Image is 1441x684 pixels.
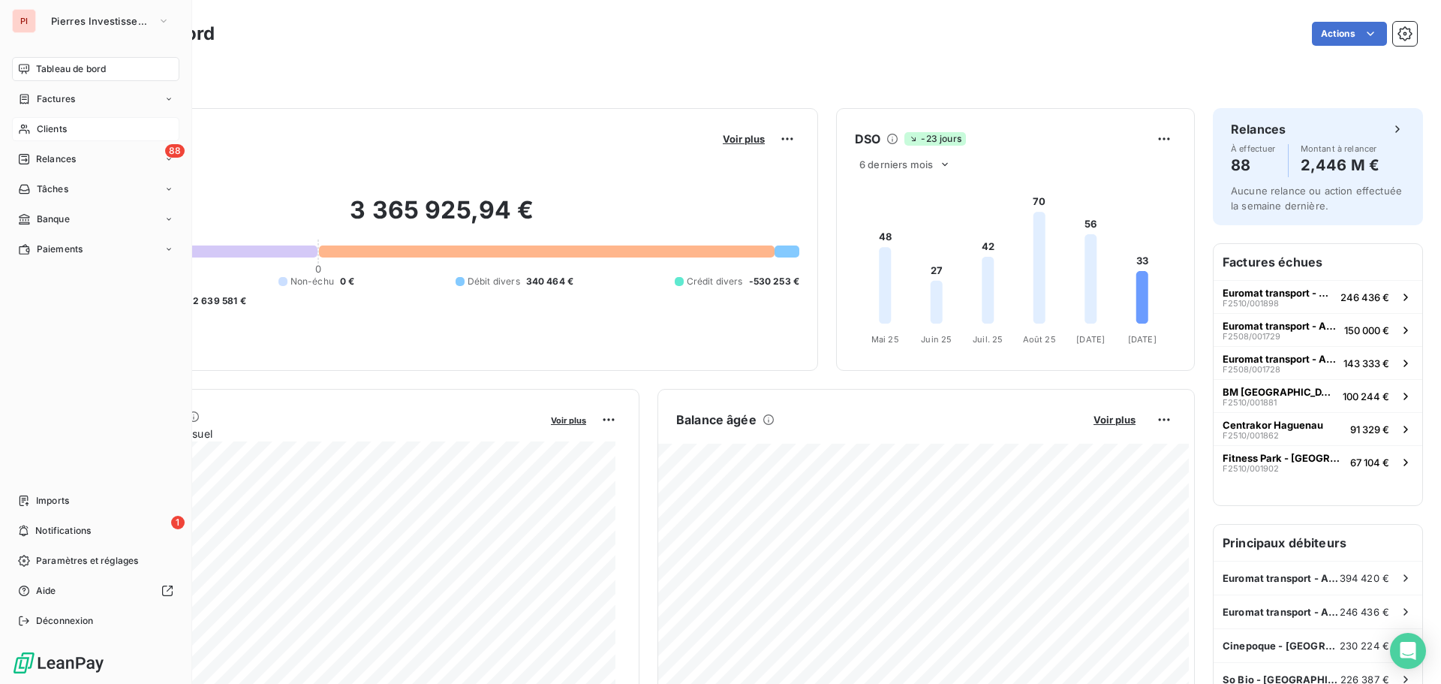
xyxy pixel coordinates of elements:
h6: DSO [855,130,880,148]
span: F2510/001898 [1223,299,1279,308]
span: Aucune relance ou action effectuée la semaine dernière. [1231,185,1402,212]
tspan: Mai 25 [871,334,899,345]
tspan: Août 25 [1023,334,1056,345]
span: 143 333 € [1343,357,1389,369]
span: 340 464 € [526,275,573,288]
span: 67 104 € [1350,457,1389,469]
button: Fitness Park - [GEOGRAPHIC_DATA]F2510/00190267 104 € [1214,445,1422,478]
h4: 88 [1231,153,1276,177]
span: 91 329 € [1350,423,1389,435]
span: Paramètres et réglages [36,554,138,568]
button: Actions [1312,22,1387,46]
span: Banque [37,212,70,226]
span: 394 420 € [1340,572,1389,584]
span: F2510/001881 [1223,398,1277,407]
a: Aide [12,579,179,603]
span: BM [GEOGRAPHIC_DATA] [1223,386,1337,398]
span: 88 [165,144,185,158]
tspan: [DATE] [1128,334,1157,345]
span: 230 224 € [1340,640,1389,652]
span: 100 244 € [1343,390,1389,402]
button: BM [GEOGRAPHIC_DATA]F2510/001881100 244 € [1214,379,1422,412]
span: 246 436 € [1340,291,1389,303]
span: Tâches [37,182,68,196]
span: Factures [37,92,75,106]
span: Fitness Park - [GEOGRAPHIC_DATA] [1223,452,1344,464]
span: Voir plus [723,133,765,145]
button: Centrakor HaguenauF2510/00186291 329 € [1214,412,1422,445]
h6: Factures échues [1214,244,1422,280]
span: 1 [171,516,185,529]
span: -530 253 € [749,275,800,288]
h2: 3 365 925,94 € [85,195,799,240]
span: Débit divers [468,275,520,288]
span: F2508/001729 [1223,332,1280,341]
span: Imports [36,494,69,508]
span: Montant à relancer [1301,144,1379,153]
button: Euromat transport - Athis Mons (BaiF2510/001898246 436 € [1214,280,1422,313]
span: F2508/001728 [1223,365,1280,374]
span: Notifications [35,524,91,538]
span: Relances [36,152,76,166]
span: Aide [36,584,56,598]
span: Euromat transport - Athis Mons (Bai [1223,353,1337,365]
div: PI [12,9,36,33]
h6: Principaux débiteurs [1214,525,1422,561]
h4: 2,446 M € [1301,153,1379,177]
span: 6 derniers mois [859,158,933,170]
span: 150 000 € [1344,324,1389,336]
span: Crédit divers [687,275,743,288]
button: Voir plus [1089,413,1140,426]
span: -23 jours [904,132,965,146]
span: Euromat transport - Athis Mons (Bai [1223,572,1340,584]
tspan: Juil. 25 [973,334,1003,345]
button: Euromat transport - Athis Mons (BaiF2508/001729150 000 € [1214,313,1422,346]
h6: Relances [1231,120,1286,138]
span: 246 436 € [1340,606,1389,618]
span: Euromat transport - Athis Mons (Bai [1223,287,1334,299]
button: Voir plus [718,132,769,146]
span: Centrakor Haguenau [1223,419,1323,431]
span: -2 639 581 € [188,294,246,308]
span: Euromat transport - Athis Mons (Bai [1223,320,1338,332]
span: 0 [315,263,321,275]
img: Logo LeanPay [12,651,105,675]
span: Voir plus [551,415,586,426]
h6: Balance âgée [676,411,757,429]
div: Open Intercom Messenger [1390,633,1426,669]
tspan: [DATE] [1076,334,1105,345]
span: F2510/001902 [1223,464,1279,473]
span: Déconnexion [36,614,94,628]
tspan: Juin 25 [921,334,952,345]
span: Clients [37,122,67,136]
span: Non-échu [290,275,334,288]
span: Paiements [37,243,83,256]
button: Voir plus [546,413,591,426]
span: Pierres Investissement [51,15,152,27]
span: Cinepoque - [GEOGRAPHIC_DATA] (75006) [1223,640,1340,652]
span: À effectuer [1231,144,1276,153]
span: Tableau de bord [36,62,106,76]
button: Euromat transport - Athis Mons (BaiF2508/001728143 333 € [1214,346,1422,379]
span: Euromat transport - Athis Mons (Bai [1223,606,1340,618]
span: 0 € [340,275,354,288]
span: F2510/001862 [1223,431,1279,440]
span: Voir plus [1094,414,1136,426]
span: Chiffre d'affaires mensuel [85,426,540,441]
